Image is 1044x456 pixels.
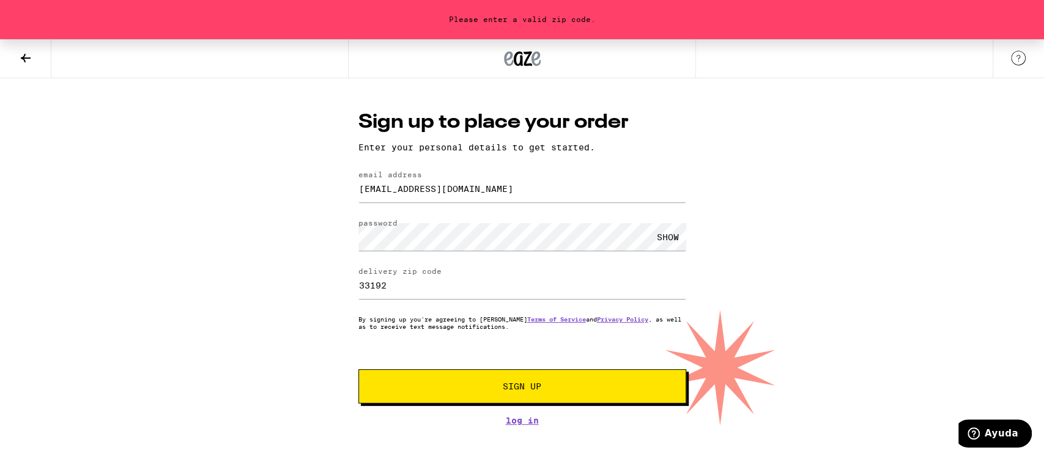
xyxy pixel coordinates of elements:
[597,315,648,323] a: Privacy Policy
[503,382,541,391] span: Sign Up
[358,416,686,425] a: Log In
[358,109,686,136] h1: Sign up to place your order
[358,315,686,330] p: By signing up you're agreeing to [PERSON_NAME] and , as well as to receive text message notificat...
[358,271,686,299] input: delivery zip code
[958,419,1032,450] iframe: Abre un widget desde donde se puede obtener más información
[358,142,686,152] p: Enter your personal details to get started.
[358,171,422,178] label: email address
[358,267,442,275] label: delivery zip code
[650,223,686,251] div: SHOW
[358,175,686,202] input: email address
[527,315,586,323] a: Terms of Service
[358,369,686,403] button: Sign Up
[358,219,398,227] label: password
